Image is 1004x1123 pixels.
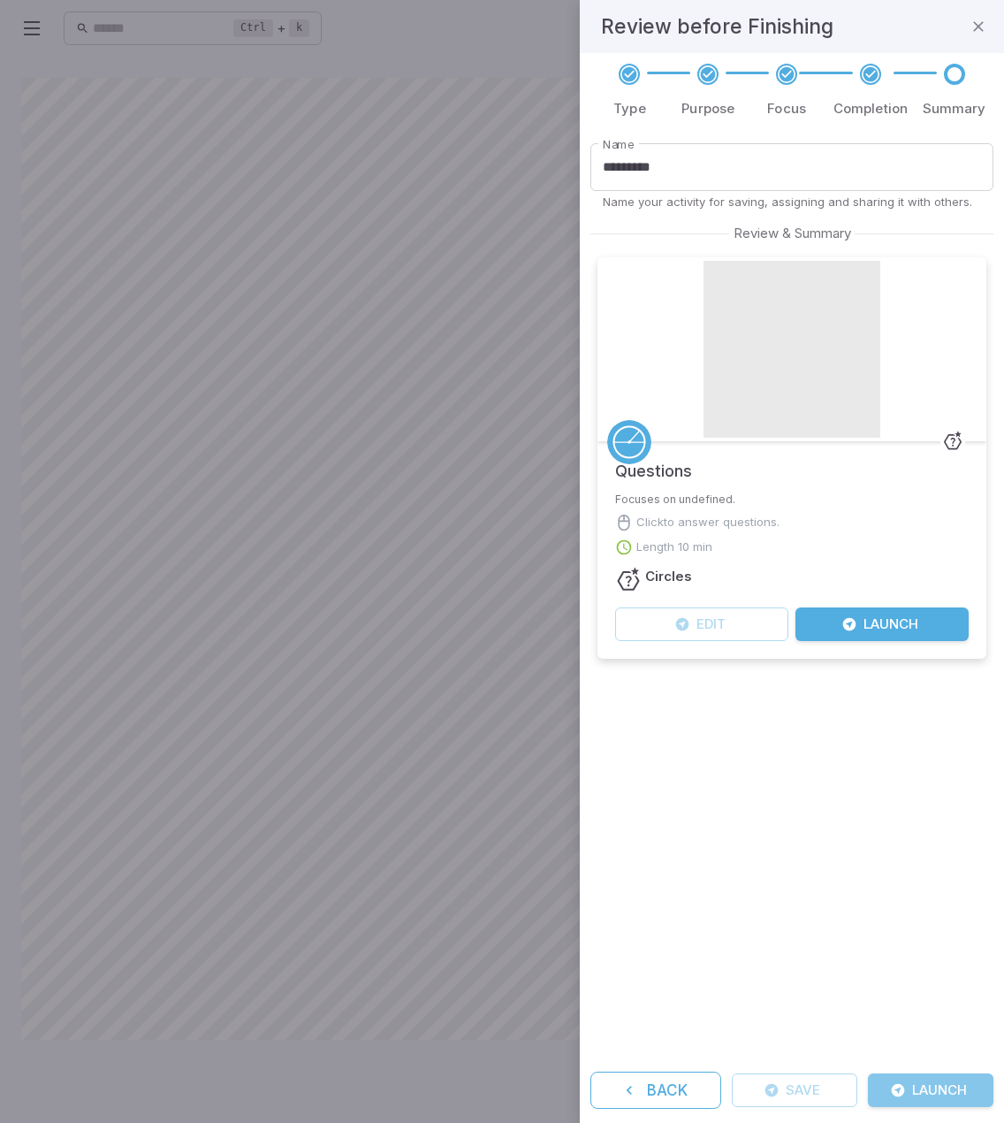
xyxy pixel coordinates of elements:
h5: Questions [615,441,692,484]
p: Type [613,99,646,118]
p: Focus [767,99,806,118]
p: Length 10 min [636,539,712,556]
h4: Review before Finishing [601,11,833,42]
label: Name [603,136,635,153]
p: Focuses on undefined. [615,493,969,507]
button: Back [590,1072,721,1109]
p: Purpose [681,99,734,118]
span: Review & Summary [729,224,856,243]
button: Launch [795,607,969,641]
a: Circles [607,420,651,464]
p: Completion [833,99,909,118]
p: Name your activity for saving, assigning and sharing it with others. [603,194,981,210]
p: Summary [923,99,986,118]
button: Launch [868,1073,993,1107]
h6: Circles [645,567,692,586]
p: Click to answer questions. [636,514,780,531]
